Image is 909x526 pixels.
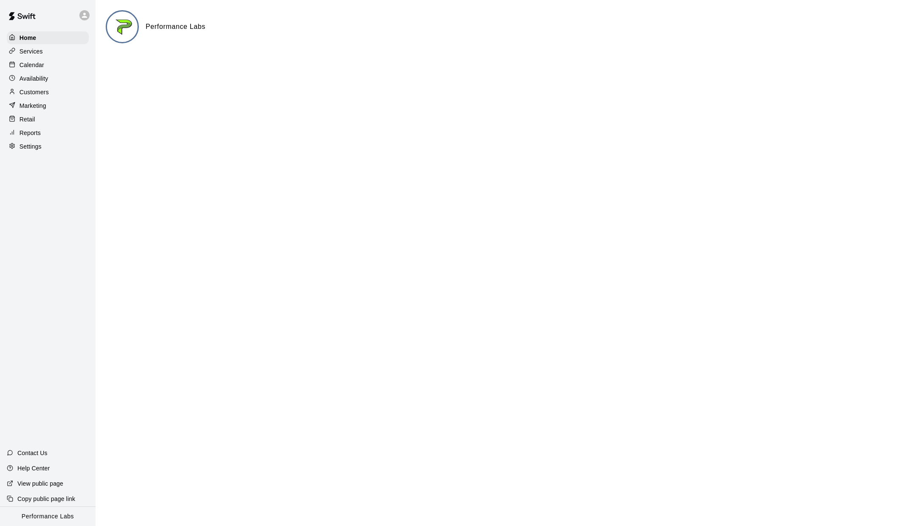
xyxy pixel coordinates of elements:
a: Marketing [7,99,89,112]
p: Calendar [20,61,44,69]
p: Reports [20,129,41,137]
a: Reports [7,127,89,139]
p: Performance Labs [22,512,74,521]
p: View public page [17,479,63,488]
a: Services [7,45,89,58]
a: Home [7,31,89,44]
a: Settings [7,140,89,153]
p: Help Center [17,464,50,473]
p: Customers [20,88,49,96]
a: Retail [7,113,89,126]
a: Calendar [7,59,89,71]
p: Home [20,34,37,42]
p: Services [20,47,43,56]
a: Availability [7,72,89,85]
p: Contact Us [17,449,48,457]
p: Copy public page link [17,495,75,503]
img: Performance Labs logo [107,11,139,43]
p: Settings [20,142,42,151]
h6: Performance Labs [146,21,205,32]
p: Availability [20,74,48,83]
p: Marketing [20,101,46,110]
p: Retail [20,115,35,124]
a: Customers [7,86,89,98]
